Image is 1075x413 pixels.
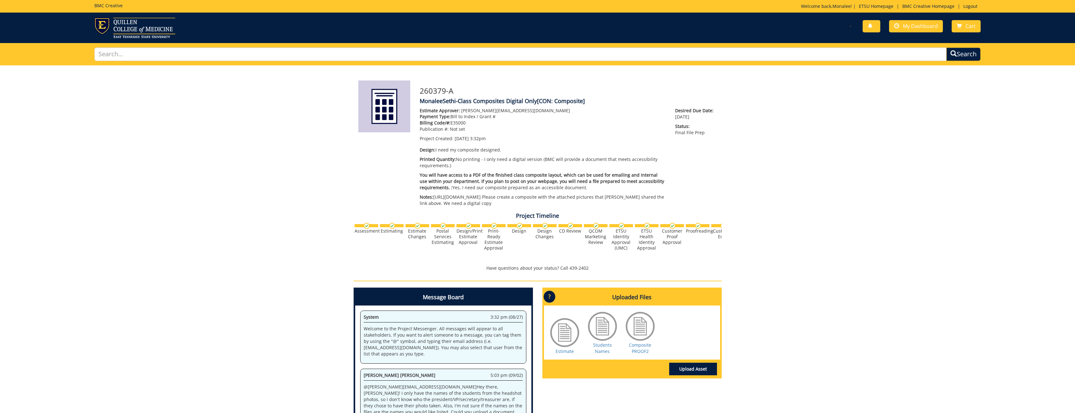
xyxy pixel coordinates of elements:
img: checkmark [619,223,624,229]
div: Customer Proof Approval [660,228,684,245]
a: Composite PROOF2 [629,342,651,354]
a: Upload Asset [669,363,717,375]
div: Estimate Changes [406,228,429,240]
h4: Uploaded Files [544,289,720,306]
span: Cart [966,23,976,30]
img: ETSU logo [94,18,175,38]
div: ETSU Health Identity Approval [635,228,658,251]
p: [DATE] [675,107,717,120]
span: Design: [420,147,435,153]
input: Search... [94,47,947,61]
span: Not set [450,126,465,132]
button: Search [946,47,981,61]
span: You will have access to a PDF of the finished class composite layout, which can be used for email... [420,172,664,190]
p: Have questions about your status? Call 439-2402 [354,265,722,271]
img: checkmark [644,223,650,229]
span: Estimate Approver: [420,107,460,113]
div: CD Review [558,228,582,234]
p: [PERSON_NAME][EMAIL_ADDRESS][DOMAIN_NAME] [420,107,666,114]
div: QCOM Marketing Review [584,228,607,245]
h4: Project Timeline [354,213,722,219]
img: checkmark [669,223,675,229]
span: Printed Quantity: [420,156,456,162]
p: E35000 [420,120,666,126]
span: [DATE] 3:32pm [455,135,486,141]
a: ETSU Homepage [856,3,897,9]
span: Payment Type: [420,113,451,119]
div: Print-Ready Estimate Approval [482,228,506,251]
div: Estimating [380,228,404,234]
a: My Dashboard [889,20,943,32]
span: Billing Code/#: [420,120,451,126]
span: 3:32 pm (08/27) [490,314,523,320]
p: No printing - I only need a digital version (BMC will provide a document that meets accessibility... [420,156,666,169]
img: checkmark [415,223,421,229]
p: I need my composite designed. [420,147,666,153]
span: [PERSON_NAME] [PERSON_NAME] [364,372,435,378]
div: Postal Services Estimating [431,228,455,245]
p: [URL][DOMAIN_NAME] Please create a composite with the attached pictures that [PERSON_NAME] shared... [420,194,666,206]
div: Assessment [355,228,378,234]
p: Welcome back, ! | | | [801,3,981,9]
img: checkmark [491,223,497,229]
img: checkmark [517,223,523,229]
h3: 260379-A [420,87,717,95]
img: Product featured image [358,80,410,132]
p: Bill to Index / Grant # [420,113,666,120]
span: Notes: [420,194,433,200]
a: Students Names [593,342,612,354]
span: Publication #: [420,126,449,132]
img: checkmark [364,223,370,229]
img: checkmark [440,223,446,229]
img: checkmark [389,223,395,229]
div: Design/Print Estimate Approval [456,228,480,245]
a: Estimate [556,348,574,354]
h5: BMC Creative [94,3,123,8]
a: BMC Creative Homepage [899,3,958,9]
img: checkmark [720,223,726,229]
span: 5:03 pm (09/02) [490,372,523,378]
div: Design [507,228,531,234]
a: Logout [960,3,981,9]
h4: Message Board [355,289,531,306]
div: ETSU Identity Approval (UMC) [609,228,633,251]
div: Design Changes [533,228,557,240]
span: Project Created: [420,135,453,141]
p: Welcome to the Project Messenger. All messages will appear to all stakeholders. If you want to al... [364,326,523,357]
img: checkmark [593,223,599,229]
img: checkmark [568,223,574,229]
span: System [364,314,379,320]
span: [CON: Composite] [537,97,585,105]
img: checkmark [466,223,472,229]
span: Desired Due Date: [675,107,717,114]
img: checkmark [695,223,701,229]
h4: MonaleeSethi-Class Composites Digital Only [420,98,717,104]
img: checkmark [542,223,548,229]
div: Proofreading [686,228,709,234]
span: Status: [675,123,717,129]
p: Yes, I need our composite prepared as an accessible document. [420,172,666,191]
a: Monalee [832,3,851,9]
a: Cart [952,20,981,32]
p: Final File Prep [675,123,717,136]
p: ? [544,291,555,303]
div: Customer Edits [711,228,735,240]
span: My Dashboard [903,23,938,30]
